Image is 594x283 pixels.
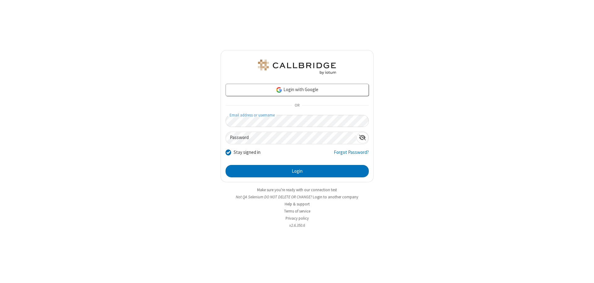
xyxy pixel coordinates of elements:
a: Login with Google [226,84,369,96]
img: google-icon.png [276,87,282,93]
li: Not QA Selenium DO NOT DELETE OR CHANGE? [221,194,374,200]
a: Privacy policy [286,216,309,221]
label: Stay signed in [234,149,260,156]
img: QA Selenium DO NOT DELETE OR CHANGE [257,60,337,74]
li: v2.6.350.6 [221,222,374,228]
input: Password [226,132,356,144]
button: Login to another company [313,194,358,200]
a: Help & support [285,201,310,207]
button: Login [226,165,369,177]
a: Make sure you're ready with our connection test [257,187,337,192]
a: Terms of service [284,209,310,214]
div: Show password [356,132,368,143]
span: OR [292,101,302,110]
input: Email address or username [226,115,369,127]
a: Forgot Password? [334,149,369,161]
